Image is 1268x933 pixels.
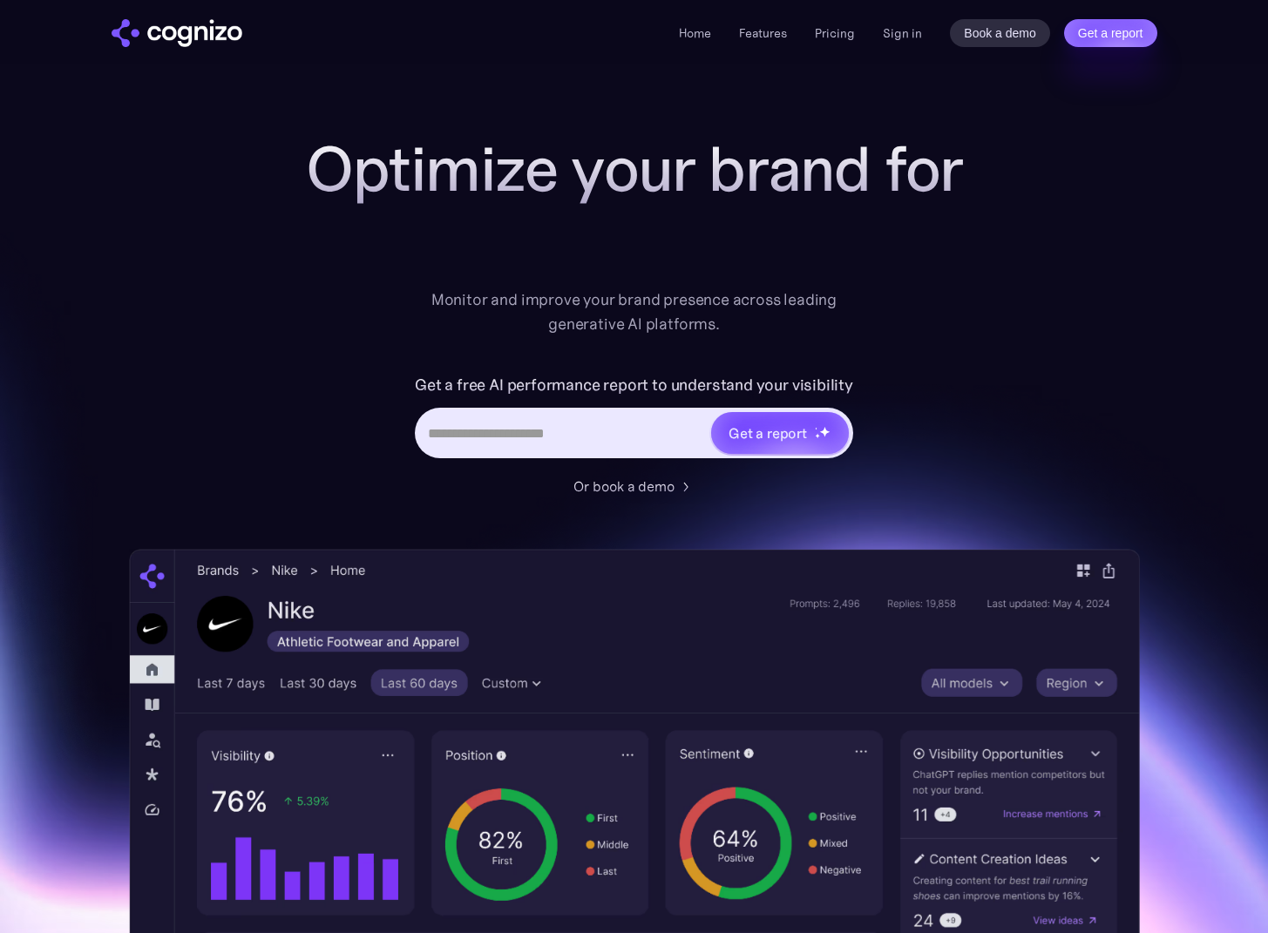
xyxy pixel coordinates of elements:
a: Pricing [815,25,855,41]
a: Features [739,25,787,41]
a: home [112,19,242,47]
div: Or book a demo [573,476,675,497]
label: Get a free AI performance report to understand your visibility [415,371,853,399]
a: Sign in [883,23,922,44]
a: Book a demo [950,19,1050,47]
a: Get a reportstarstarstar [709,410,851,456]
img: star [819,426,831,437]
img: star [815,433,821,439]
div: Get a report [729,423,807,443]
a: Or book a demo [573,476,695,497]
div: Monitor and improve your brand presence across leading generative AI platforms. [420,287,849,336]
a: Home [679,25,711,41]
img: star [815,427,817,429]
h1: Optimize your brand for [286,134,983,204]
form: Hero URL Input Form [415,371,853,467]
img: cognizo logo [112,19,242,47]
a: Get a report [1064,19,1157,47]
